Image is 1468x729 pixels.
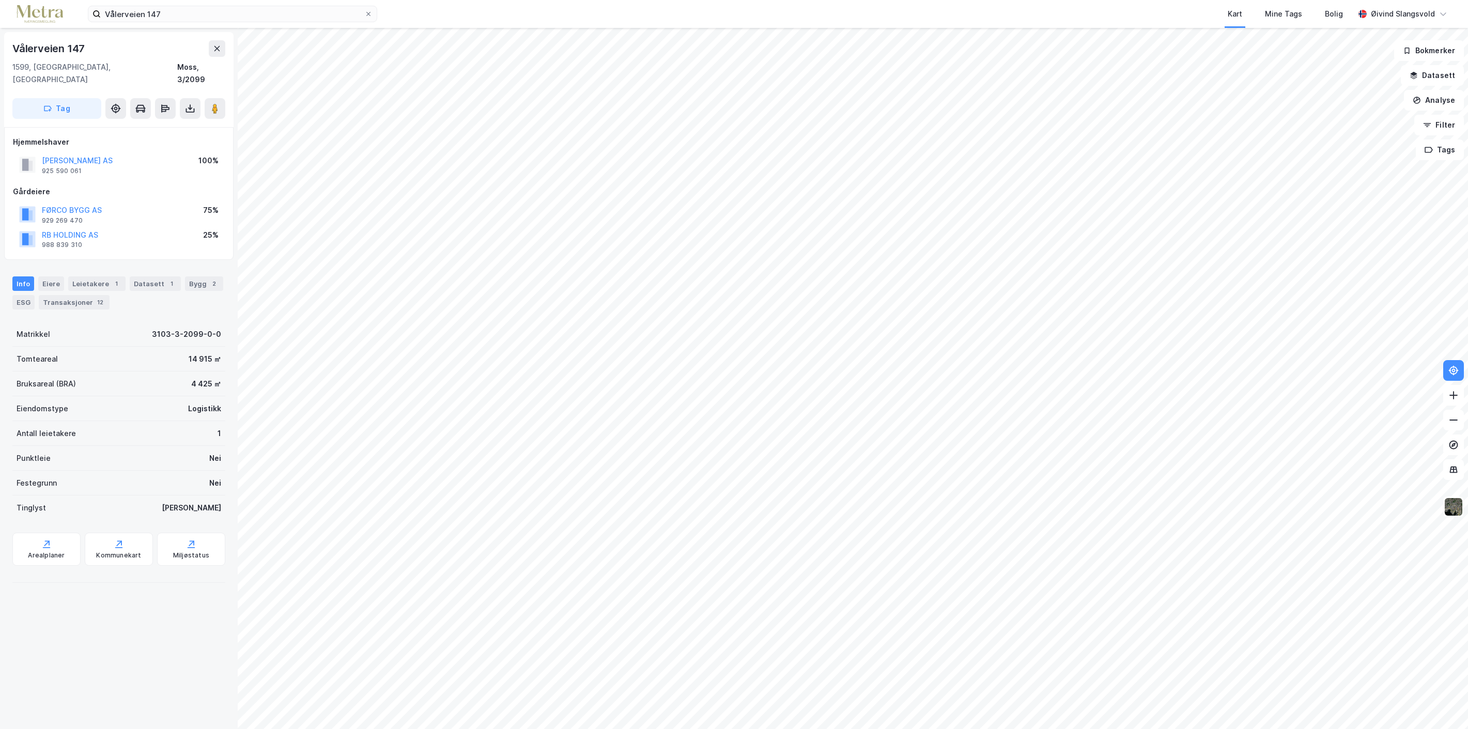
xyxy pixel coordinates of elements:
img: 9k= [1444,497,1463,517]
button: Datasett [1401,65,1464,86]
div: Arealplaner [28,551,65,560]
div: 929 269 470 [42,216,83,225]
div: 925 590 061 [42,167,82,175]
div: Datasett [130,276,181,291]
div: [PERSON_NAME] [162,502,221,514]
div: ESG [12,295,35,309]
div: Eiere [38,276,64,291]
div: Moss, 3/2099 [177,61,225,86]
div: 988 839 310 [42,241,82,249]
div: Gårdeiere [13,185,225,198]
div: Bygg [185,276,223,291]
div: Øivind Slangsvold [1371,8,1435,20]
button: Filter [1414,115,1464,135]
div: Antall leietakere [17,427,76,440]
div: Leietakere [68,276,126,291]
div: Hjemmelshaver [13,136,225,148]
div: Info [12,276,34,291]
div: 25% [203,229,219,241]
div: Vålerveien 147 [12,40,87,57]
div: Bruksareal (BRA) [17,378,76,390]
button: Tag [12,98,101,119]
input: Søk på adresse, matrikkel, gårdeiere, leietakere eller personer [101,6,364,22]
div: Bolig [1325,8,1343,20]
button: Analyse [1404,90,1464,111]
div: Nei [209,477,221,489]
div: Tomteareal [17,353,58,365]
iframe: Chat Widget [1416,679,1468,729]
div: Matrikkel [17,328,50,340]
div: Mine Tags [1265,8,1302,20]
div: Kart [1228,8,1242,20]
div: Festegrunn [17,477,57,489]
div: 1 [218,427,221,440]
div: 12 [95,297,105,307]
div: Tinglyst [17,502,46,514]
button: Bokmerker [1394,40,1464,61]
div: Punktleie [17,452,51,464]
div: 75% [203,204,219,216]
div: 100% [198,154,219,167]
div: Miljøstatus [173,551,209,560]
div: Logistikk [188,402,221,415]
div: 3103-3-2099-0-0 [152,328,221,340]
div: Transaksjoner [39,295,110,309]
div: 2 [209,278,219,289]
div: 1 [111,278,121,289]
div: 4 425 ㎡ [191,378,221,390]
div: Nei [209,452,221,464]
div: Eiendomstype [17,402,68,415]
div: Kommunekart [96,551,141,560]
div: 14 915 ㎡ [189,353,221,365]
img: metra-logo.256734c3b2bbffee19d4.png [17,5,63,23]
div: Kontrollprogram for chat [1416,679,1468,729]
button: Tags [1416,139,1464,160]
div: 1 [166,278,177,289]
div: 1599, [GEOGRAPHIC_DATA], [GEOGRAPHIC_DATA] [12,61,177,86]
